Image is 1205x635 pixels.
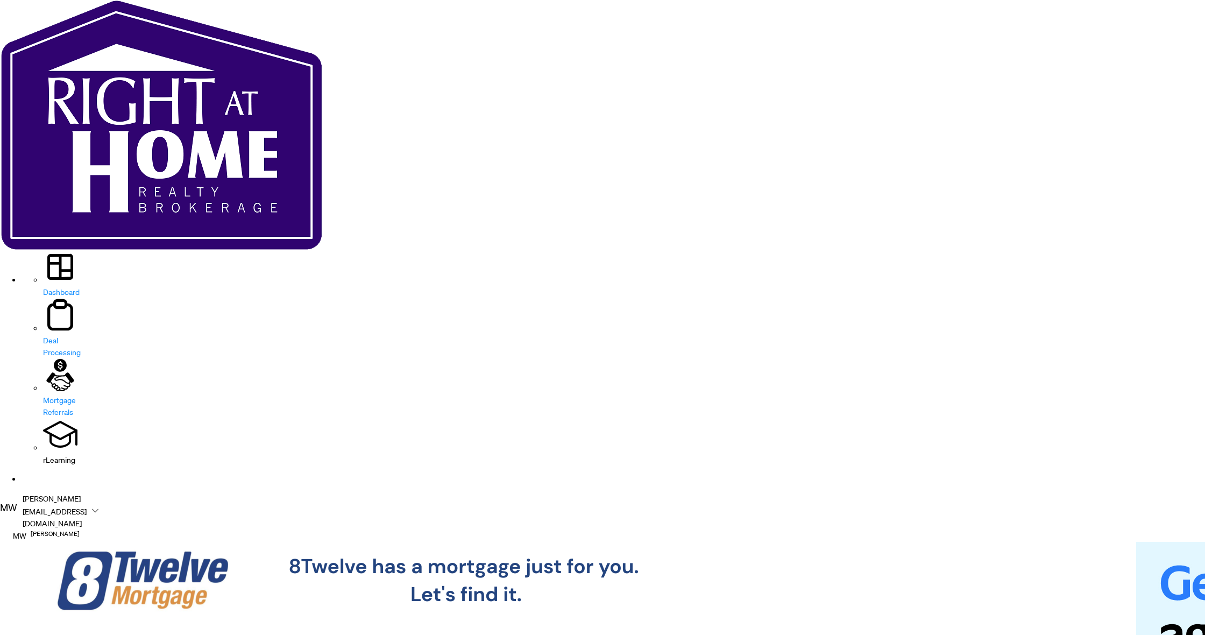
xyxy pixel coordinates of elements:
[43,287,80,297] a: Dashboard
[43,335,81,357] a: Deal Processing
[43,395,76,417] a: Mortgage Referrals
[13,531,26,540] span: MW
[31,529,80,539] h5: [PERSON_NAME]
[23,505,87,529] span: [EMAIL_ADDRESS][DOMAIN_NAME]
[43,455,75,464] span: rLearning
[23,492,87,504] span: [PERSON_NAME]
